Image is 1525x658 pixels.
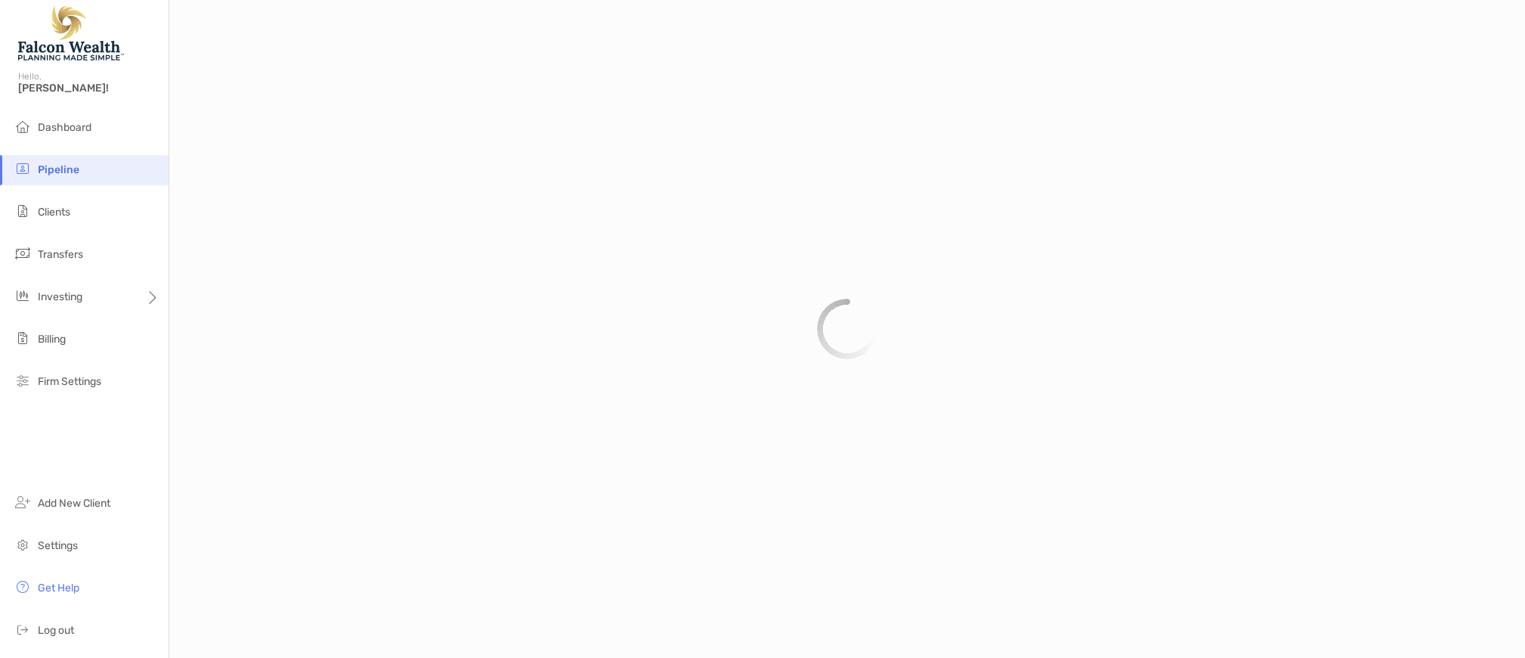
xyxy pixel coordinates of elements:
img: logout icon [14,620,32,638]
img: dashboard icon [14,117,32,135]
img: firm-settings icon [14,371,32,390]
span: Pipeline [38,163,79,176]
span: Firm Settings [38,375,101,388]
img: get-help icon [14,578,32,596]
span: Add New Client [38,497,110,510]
img: pipeline icon [14,160,32,178]
span: Billing [38,333,66,346]
img: clients icon [14,202,32,220]
span: Get Help [38,582,79,594]
img: investing icon [14,287,32,305]
img: billing icon [14,329,32,347]
img: add_new_client icon [14,493,32,511]
span: Log out [38,624,74,637]
img: Falcon Wealth Planning Logo [18,6,124,61]
img: transfers icon [14,244,32,262]
span: Dashboard [38,121,91,134]
span: Settings [38,539,78,552]
img: settings icon [14,535,32,554]
span: Investing [38,290,82,303]
span: Transfers [38,248,83,261]
span: [PERSON_NAME]! [18,82,159,95]
span: Clients [38,206,70,219]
